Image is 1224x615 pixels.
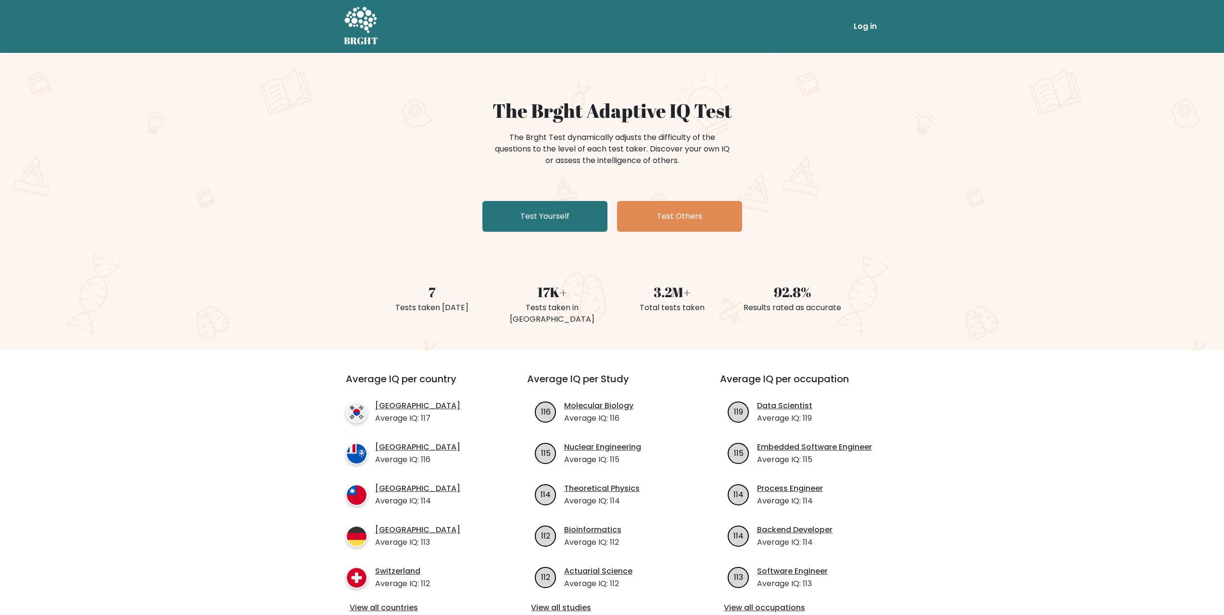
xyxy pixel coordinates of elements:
text: 115 [734,447,744,458]
div: 3.2M+ [618,282,727,302]
h3: Average IQ per occupation [720,373,890,396]
p: Average IQ: 116 [564,413,633,424]
img: country [346,484,367,506]
a: Data Scientist [757,400,812,412]
div: 7 [378,282,486,302]
p: Average IQ: 114 [375,495,460,507]
div: 92.8% [738,282,847,302]
p: Average IQ: 114 [757,537,833,548]
p: Average IQ: 114 [564,495,640,507]
h1: The Brght Adaptive IQ Test [378,99,847,122]
a: Test Yourself [482,201,607,232]
img: country [346,402,367,423]
div: The Brght Test dynamically adjusts the difficulty of the questions to the level of each test take... [492,132,732,166]
p: Average IQ: 112 [564,578,632,590]
p: Average IQ: 115 [564,454,641,465]
h3: Average IQ per Study [527,373,697,396]
a: View all studies [531,602,693,614]
text: 112 [541,571,550,582]
a: View all occupations [724,602,886,614]
a: View all countries [350,602,489,614]
div: Tests taken in [GEOGRAPHIC_DATA] [498,302,606,325]
a: Software Engineer [757,565,828,577]
a: BRGHT [344,4,379,49]
text: 119 [734,406,743,417]
a: Backend Developer [757,524,833,536]
a: Process Engineer [757,483,823,494]
a: [GEOGRAPHIC_DATA] [375,524,460,536]
div: Total tests taken [618,302,727,314]
text: 112 [541,530,550,541]
a: [GEOGRAPHIC_DATA] [375,483,460,494]
p: Average IQ: 112 [375,578,430,590]
p: Average IQ: 116 [375,454,460,465]
a: Log in [850,17,881,36]
p: Average IQ: 115 [757,454,872,465]
p: Average IQ: 113 [757,578,828,590]
div: Tests taken [DATE] [378,302,486,314]
img: country [346,567,367,589]
a: Bioinformatics [564,524,621,536]
h3: Average IQ per country [346,373,492,396]
a: Test Others [617,201,742,232]
a: Embedded Software Engineer [757,441,872,453]
text: 114 [733,489,744,500]
p: Average IQ: 117 [375,413,460,424]
a: [GEOGRAPHIC_DATA] [375,441,460,453]
div: Results rated as accurate [738,302,847,314]
p: Average IQ: 114 [757,495,823,507]
a: [GEOGRAPHIC_DATA] [375,400,460,412]
a: Actuarial Science [564,565,632,577]
a: Molecular Biology [564,400,633,412]
img: country [346,526,367,547]
a: Theoretical Physics [564,483,640,494]
h5: BRGHT [344,35,379,47]
p: Average IQ: 112 [564,537,621,548]
a: Switzerland [375,565,430,577]
p: Average IQ: 119 [757,413,812,424]
text: 113 [734,571,743,582]
img: country [346,443,367,464]
p: Average IQ: 113 [375,537,460,548]
text: 116 [541,406,551,417]
text: 114 [733,530,744,541]
div: 17K+ [498,282,606,302]
a: Nuclear Engineering [564,441,641,453]
text: 115 [541,447,551,458]
text: 114 [541,489,551,500]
